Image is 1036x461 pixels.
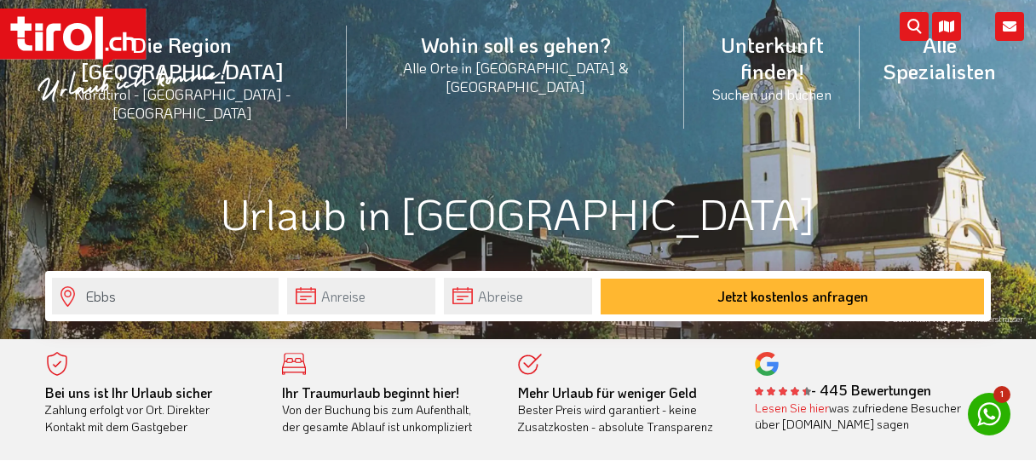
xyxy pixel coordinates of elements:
b: Mehr Urlaub für weniger Geld [518,383,697,401]
span: 1 [993,386,1010,403]
div: was zufriedene Besucher über [DOMAIN_NAME] sagen [755,400,966,433]
div: Zahlung erfolgt vor Ort. Direkter Kontakt mit dem Gastgeber [45,384,256,435]
small: Suchen und buchen [705,84,839,103]
a: 1 [968,393,1010,435]
a: Alle Spezialisten [860,13,1019,103]
button: Jetzt kostenlos anfragen [601,279,984,314]
a: Unterkunft finden!Suchen und buchen [684,13,860,122]
a: Die Region [GEOGRAPHIC_DATA]Nordtirol - [GEOGRAPHIC_DATA] - [GEOGRAPHIC_DATA] [17,13,347,141]
small: Nordtirol - [GEOGRAPHIC_DATA] - [GEOGRAPHIC_DATA] [37,84,326,122]
b: Bei uns ist Ihr Urlaub sicher [45,383,212,401]
input: Anreise [287,278,435,314]
input: Wo soll's hingehen? [52,278,279,314]
input: Abreise [444,278,592,314]
i: Karte öffnen [932,12,961,41]
b: Ihr Traumurlaub beginnt hier! [282,383,459,401]
small: Alle Orte in [GEOGRAPHIC_DATA] & [GEOGRAPHIC_DATA] [367,58,664,95]
a: Lesen Sie hier [755,400,829,416]
i: Kontakt [995,12,1024,41]
a: Wohin soll es gehen?Alle Orte in [GEOGRAPHIC_DATA] & [GEOGRAPHIC_DATA] [347,13,684,114]
div: Von der Buchung bis zum Aufenthalt, der gesamte Ablauf ist unkompliziert [282,384,493,435]
div: Bester Preis wird garantiert - keine Zusatzkosten - absolute Transparenz [518,384,729,435]
h1: Urlaub in [GEOGRAPHIC_DATA] [45,190,991,237]
b: - 445 Bewertungen [755,381,931,399]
